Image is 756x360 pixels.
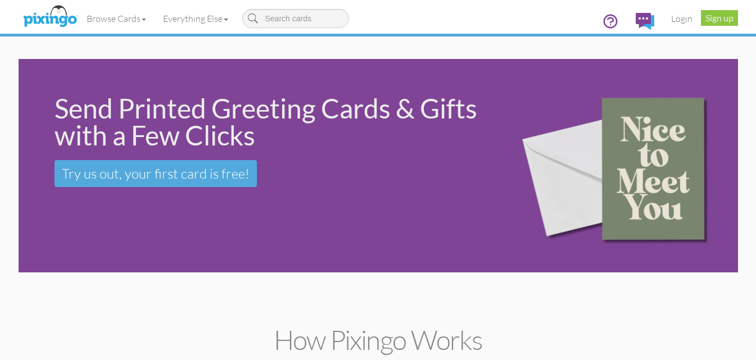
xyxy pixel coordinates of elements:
[701,10,738,26] a: Sign up
[55,160,257,187] a: Try us out, your first card is free!
[20,3,80,31] img: pixingo logo
[242,9,349,28] input: Search cards
[78,4,155,33] a: Browse Cards
[663,4,701,33] a: Login
[155,4,237,33] a: Everything Else
[62,165,250,182] span: Try us out, your first card is free!
[636,13,654,30] img: comments.svg
[55,95,489,149] div: Send Printed Greeting Cards & Gifts with a Few Clicks
[504,62,735,270] img: 15b0954d-2d2f-43ee-8fdb-3167eb028af9.png
[38,325,718,355] h2: How Pixingo works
